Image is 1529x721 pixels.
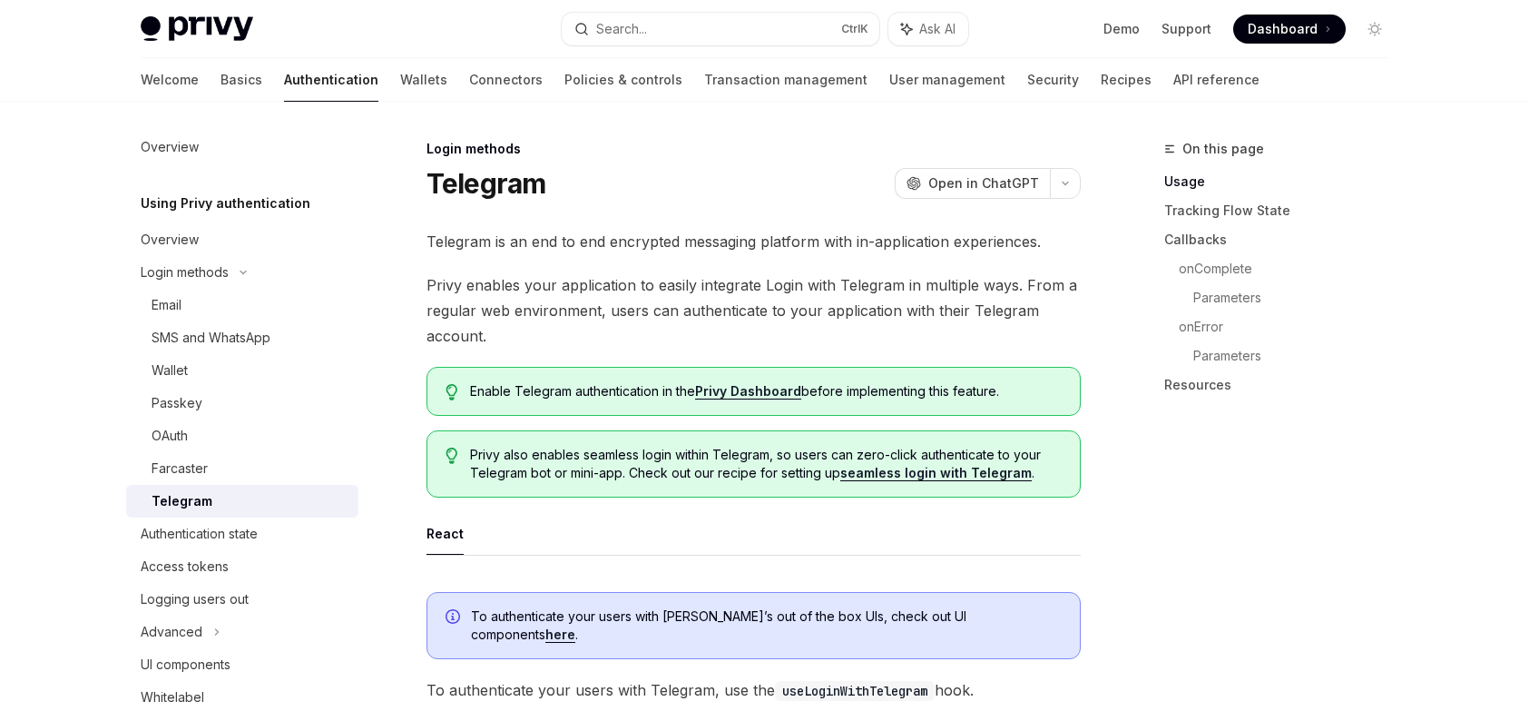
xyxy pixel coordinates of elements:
[126,583,358,616] a: Logging users out
[1360,15,1389,44] button: Toggle dark mode
[126,321,358,354] a: SMS and WhatsApp
[1173,58,1259,102] a: API reference
[470,446,1061,482] span: Privy also enables seamless login within Telegram, so users can zero-click authenticate to your T...
[141,58,199,102] a: Welcome
[426,272,1081,349] span: Privy enables your application to easily integrate Login with Telegram in multiple ways. From a r...
[1164,225,1404,254] a: Callbacks
[126,648,358,681] a: UI components
[221,58,262,102] a: Basics
[889,58,1005,102] a: User management
[1164,196,1404,225] a: Tracking Flow State
[446,384,458,400] svg: Tip
[141,262,229,283] div: Login methods
[126,485,358,518] a: Telegram
[126,452,358,485] a: Farcaster
[1248,20,1318,38] span: Dashboard
[1233,15,1346,44] a: Dashboard
[126,420,358,452] a: OAuth
[446,609,464,627] svg: Info
[152,490,212,512] div: Telegram
[126,354,358,387] a: Wallet
[152,360,188,381] div: Wallet
[126,681,358,714] a: Whitelabel
[126,387,358,420] a: Passkey
[126,223,358,256] a: Overview
[141,686,204,708] div: Whitelabel
[141,16,253,42] img: light logo
[1179,254,1404,283] a: onComplete
[152,458,208,479] div: Farcaster
[141,556,229,578] div: Access tokens
[775,681,935,701] code: useLoginWithTelegram
[426,512,464,555] button: React
[152,327,270,349] div: SMS and WhatsApp
[545,627,575,643] a: here
[284,58,378,102] a: Authentication
[895,168,1050,199] button: Open in ChatGPT
[141,193,310,214] h5: Using Privy authentication
[888,13,968,45] button: Ask AI
[695,383,801,400] a: Privy Dashboard
[141,136,199,158] div: Overview
[426,140,1081,158] div: Login methods
[1164,167,1404,196] a: Usage
[1193,283,1404,312] a: Parameters
[470,382,1061,400] span: Enable Telegram authentication in the before implementing this feature.
[446,448,458,464] svg: Tip
[1193,341,1404,370] a: Parameters
[1161,20,1211,38] a: Support
[841,22,868,36] span: Ctrl K
[141,621,202,643] div: Advanced
[126,518,358,550] a: Authentication state
[141,588,249,610] div: Logging users out
[426,229,1081,254] span: Telegram is an end to end encrypted messaging platform with in-application experiences.
[426,677,1081,703] span: To authenticate your users with Telegram, use the hook.
[1101,58,1152,102] a: Recipes
[141,229,199,251] div: Overview
[1182,138,1264,160] span: On this page
[141,523,258,545] div: Authentication state
[126,550,358,583] a: Access tokens
[928,174,1039,193] span: Open in ChatGPT
[152,294,181,316] div: Email
[400,58,447,102] a: Wallets
[469,58,543,102] a: Connectors
[704,58,867,102] a: Transaction management
[426,167,546,200] h1: Telegram
[564,58,682,102] a: Policies & controls
[152,425,188,447] div: OAuth
[562,13,879,45] button: Search...CtrlK
[1103,20,1140,38] a: Demo
[919,20,956,38] span: Ask AI
[126,289,358,321] a: Email
[1164,370,1404,400] a: Resources
[596,18,647,40] div: Search...
[126,131,358,163] a: Overview
[471,607,1062,644] span: To authenticate your users with [PERSON_NAME]’s out of the box UIs, check out UI components .
[1027,58,1079,102] a: Security
[1179,312,1404,341] a: onError
[840,465,1032,481] a: seamless login with Telegram
[152,392,202,414] div: Passkey
[141,654,230,676] div: UI components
